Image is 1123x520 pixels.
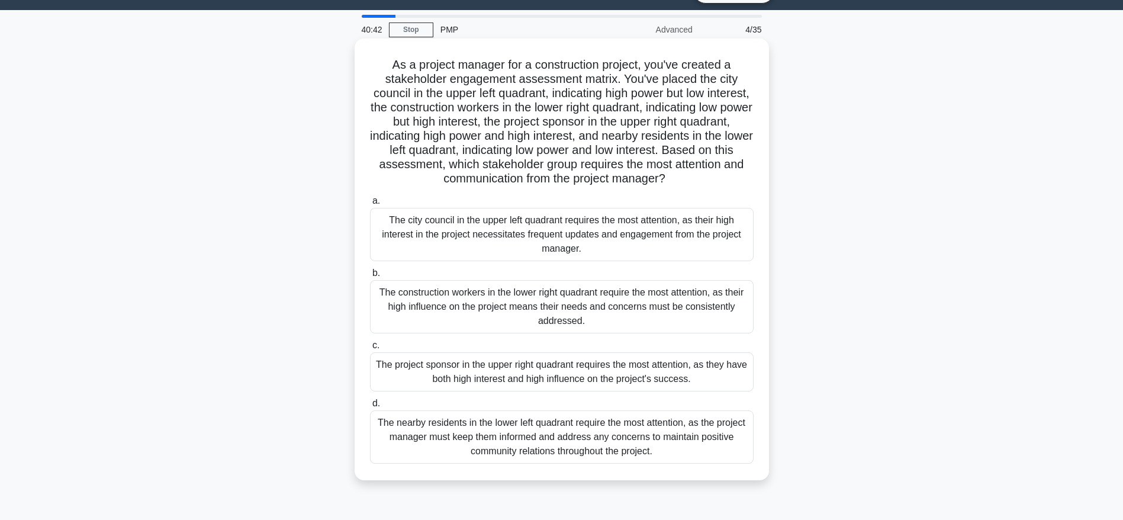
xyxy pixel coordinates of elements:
[372,398,380,408] span: d.
[355,18,389,41] div: 40:42
[372,268,380,278] span: b.
[370,208,754,261] div: The city council in the upper left quadrant requires the most attention, as their high interest i...
[433,18,596,41] div: PMP
[370,280,754,333] div: The construction workers in the lower right quadrant require the most attention, as their high in...
[372,340,379,350] span: c.
[370,352,754,391] div: The project sponsor in the upper right quadrant requires the most attention, as they have both hi...
[369,57,755,187] h5: As a project manager for a construction project, you've created a stakeholder engagement assessme...
[700,18,769,41] div: 4/35
[596,18,700,41] div: Advanced
[372,195,380,206] span: a.
[389,23,433,37] a: Stop
[370,410,754,464] div: The nearby residents in the lower left quadrant require the most attention, as the project manage...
